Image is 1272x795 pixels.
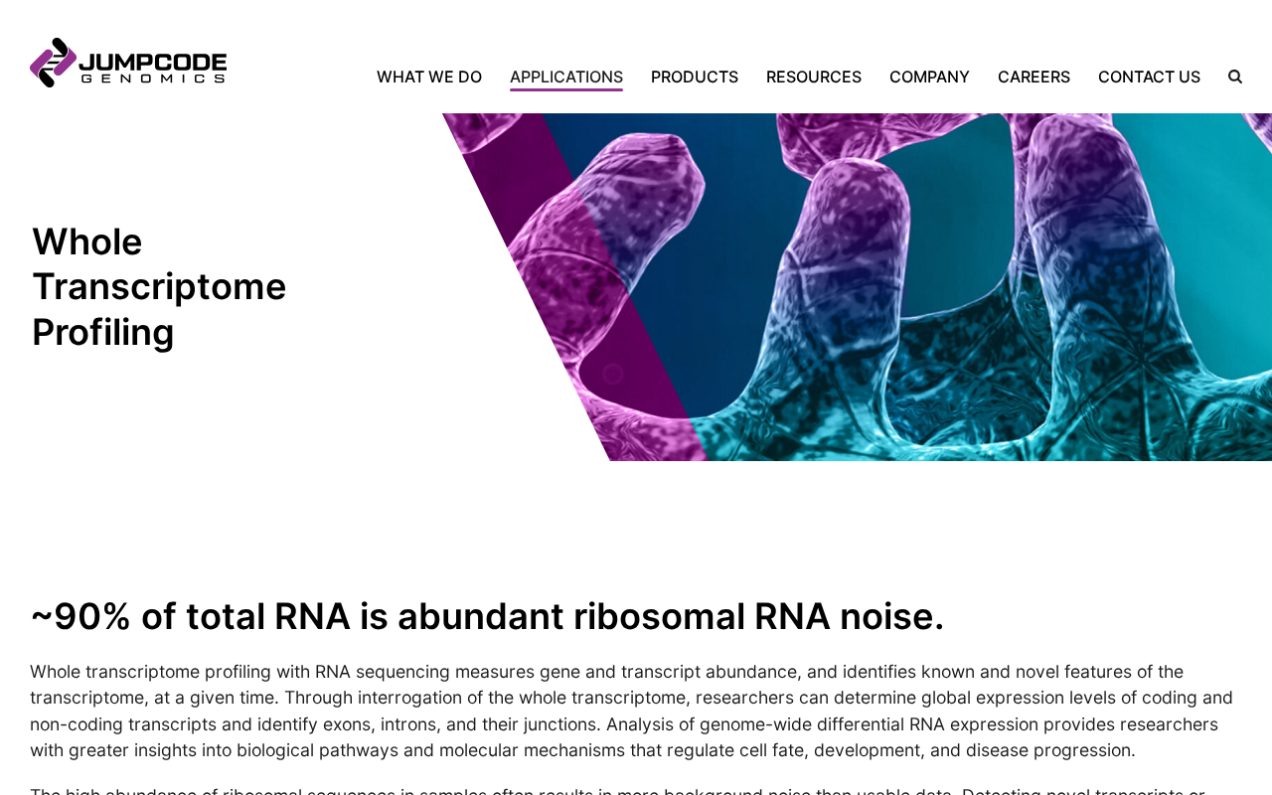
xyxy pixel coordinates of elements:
[637,65,752,88] a: Products
[875,65,984,88] a: Company
[1214,70,1242,83] label: Search the site.
[496,65,637,88] a: Applications
[377,65,496,88] a: What We Do
[32,220,365,355] h1: Whole Transcriptome Profiling
[752,65,875,88] a: Resources
[227,65,1214,88] nav: Primary Navigation
[984,65,1084,88] a: Careers
[30,659,1242,763] p: Whole transcriptome profiling with RNA sequencing measures gene and transcript abundance, and ide...
[30,594,945,638] strong: ~90% of total RNA is abundant ribosomal RNA noise.
[1084,65,1214,88] a: Contact Us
